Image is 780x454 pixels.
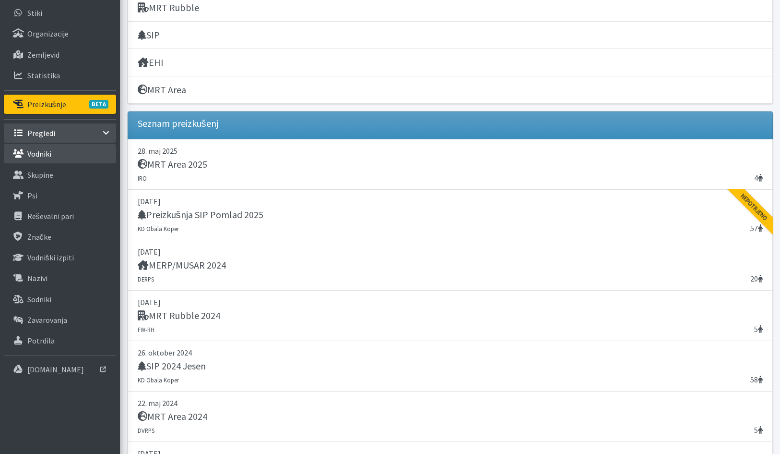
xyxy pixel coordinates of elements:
a: Vodniški izpiti [4,248,116,267]
p: 26. oktober 2024 [138,347,763,358]
span: 5 [754,424,763,436]
small: DERPS [138,275,154,283]
h5: MERP/MUSAR 2024 [138,259,226,271]
span: 58 [750,374,763,385]
h5: Preizkušnja SIP Pomlad 2025 [138,209,263,221]
p: Značke [27,232,51,242]
p: Pregledi [27,128,55,138]
span: 4 [754,172,763,184]
p: [DATE] [138,296,763,308]
h5: MRT Area 2024 [138,411,207,422]
a: Sodniki [4,290,116,309]
p: Zavarovanja [27,315,67,325]
a: Potrdila [4,331,116,350]
a: Pregledi [4,123,116,143]
a: Statistika [4,66,116,85]
p: Sodniki [27,294,51,304]
p: Vodniki [27,149,51,159]
small: KD Obala Koper [138,225,179,233]
small: KD Obala Koper [138,376,179,384]
h5: MRT Area 2025 [138,159,207,170]
a: Značke [4,227,116,246]
a: [DATE] Preizkušnja SIP Pomlad 2025 57 KD Obala Koper Nepotrjeno [128,190,773,240]
a: Zemljevid [4,45,116,64]
p: Statistika [27,71,60,80]
a: [DOMAIN_NAME] [4,360,116,379]
p: Preizkušnje [27,99,66,109]
a: Skupine [4,165,116,184]
p: 22. maj 2024 [138,397,763,409]
small: IRO [138,174,147,182]
a: 22. maj 2024 MRT Area 2024 5 DVRPS [128,392,773,442]
a: 26. oktober 2024 SIP 2024 Jesen 58 KD Obala Koper [128,341,773,392]
p: [DATE] [138,246,763,258]
p: Stiki [27,8,42,18]
p: Skupine [27,170,53,180]
a: MRT Area [128,76,773,104]
p: Psi [27,191,37,200]
a: Zavarovanja [4,310,116,330]
h5: SIP [138,29,160,41]
a: EHI [128,49,773,76]
h5: MRT Area [138,84,186,96]
p: [DOMAIN_NAME] [27,365,84,374]
a: Vodniki [4,144,116,163]
small: FW-RH [138,326,154,333]
p: [DATE] [138,196,763,207]
a: Psi [4,186,116,205]
a: 28. maj 2025 MRT Area 2025 4 IRO [128,139,773,190]
span: 20 [750,273,763,284]
p: Nazivi [27,273,47,283]
a: Organizacije [4,24,116,43]
a: Reševalni pari [4,207,116,226]
p: Zemljevid [27,50,59,60]
a: [DATE] MRT Rubble 2024 5 FW-RH [128,291,773,341]
p: Potrdila [27,336,55,345]
p: Vodniški izpiti [27,253,74,262]
h5: SIP 2024 Jesen [138,360,206,372]
small: DVRPS [138,427,154,434]
a: Stiki [4,3,116,23]
a: [DATE] MERP/MUSAR 2024 20 DERPS [128,240,773,291]
h5: MRT Rubble [138,2,199,13]
h5: MRT Rubble 2024 [138,310,220,321]
p: Reševalni pari [27,211,74,221]
span: BETA [89,100,108,109]
h5: EHI [138,57,164,68]
a: Nazivi [4,269,116,288]
p: Organizacije [27,29,69,38]
a: SIP [128,22,773,49]
span: 5 [754,323,763,335]
a: PreizkušnjeBETA [4,95,116,114]
p: 28. maj 2025 [138,145,763,157]
h5: Seznam preizkušenj [138,118,218,129]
